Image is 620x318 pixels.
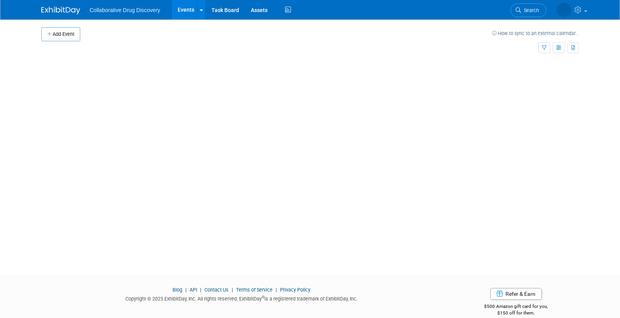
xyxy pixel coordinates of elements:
[41,27,80,41] button: Add Event
[280,287,310,293] a: Privacy Policy
[41,7,80,14] img: ExhibitDay
[521,7,539,13] span: Search
[198,287,203,293] span: |
[183,287,188,293] span: |
[453,298,579,316] div: $500 Amazon gift card for you,
[274,287,279,293] span: |
[453,310,579,316] div: $150 off for them.
[173,287,182,293] a: Blog
[236,287,273,293] a: Terms of Service
[90,7,160,13] span: Collaborative Drug Discovery
[492,30,579,36] a: How to sync to an external calendar...
[557,3,571,18] img: Keith Williamson
[262,295,264,299] sup: ®
[511,4,546,17] a: Search
[190,287,197,293] a: API
[490,288,542,300] a: Refer & Earn
[230,287,235,293] span: |
[204,287,229,293] a: Contact Us
[41,293,442,302] div: Copyright © 2025 ExhibitDay, Inc. All rights reserved. ExhibitDay is a registered trademark of Ex...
